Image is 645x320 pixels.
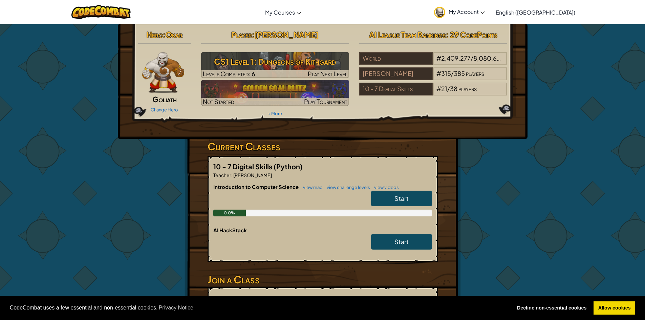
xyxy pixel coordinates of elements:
[441,54,471,62] span: 2,409,277
[359,74,507,82] a: [PERSON_NAME]#315/385players
[231,30,252,39] span: Player
[359,89,507,97] a: 10 - 7 Digital Skills#21/38players
[359,67,433,80] div: [PERSON_NAME]
[359,59,507,66] a: World#2,409,277/8,080,600players
[434,7,445,18] img: avatar
[458,85,477,92] span: players
[233,172,272,178] span: [PERSON_NAME]
[213,227,247,233] span: AI HackStack
[394,238,409,246] span: Start
[436,54,441,62] span: #
[446,30,497,39] span: : 29 CodePoints
[371,234,432,250] a: Start
[213,184,300,190] span: Introduction to Computer Science
[594,301,635,315] a: allow cookies
[466,69,484,77] span: players
[431,1,488,23] a: My Account
[10,303,507,313] span: CodeCombat uses a few essential and non-essential cookies.
[252,30,255,39] span: :
[166,30,182,39] span: Okar
[201,52,349,78] a: Play Next Level
[201,80,349,106] a: Not StartedPlay Tournament
[369,30,446,39] span: AI League Team Rankings
[152,94,177,104] span: Goliath
[471,54,473,62] span: /
[441,69,451,77] span: 315
[203,70,255,78] span: Levels Completed: 6
[142,52,185,93] img: goliath-pose.png
[436,85,441,92] span: #
[394,194,409,202] span: Start
[208,272,438,287] h3: Join a Class
[255,30,319,39] span: [PERSON_NAME]
[323,185,370,190] a: view challenge levels
[359,52,433,65] div: World
[201,80,349,106] img: Golden Goal
[203,98,234,105] span: Not Started
[512,301,591,315] a: deny cookies
[213,172,231,178] span: Teacher
[473,54,506,62] span: 8,080,600
[300,185,323,190] a: view map
[71,5,131,19] img: CodeCombat logo
[213,210,246,216] div: 0.0%
[201,52,349,78] img: CS1 Level 1: Dungeons of Kithgard
[262,3,304,21] a: My Courses
[147,30,163,39] span: Hero
[496,9,575,16] span: English ([GEOGRAPHIC_DATA])
[213,162,274,171] span: 10 - 7 Digital Skills
[436,69,441,77] span: #
[492,3,579,21] a: English ([GEOGRAPHIC_DATA])
[208,139,438,154] h3: Current Classes
[308,70,347,78] span: Play Next Level
[268,111,282,116] a: + More
[359,83,433,95] div: 10 - 7 Digital Skills
[304,98,347,105] span: Play Tournament
[451,69,454,77] span: /
[447,85,450,92] span: /
[454,69,465,77] span: 385
[449,8,485,15] span: My Account
[265,9,295,16] span: My Courses
[371,185,399,190] a: view videos
[441,85,447,92] span: 21
[231,172,233,178] span: :
[274,162,303,171] span: (Python)
[158,303,195,313] a: learn more about cookies
[151,107,178,112] a: Change Hero
[201,54,349,69] h3: CS1 Level 1: Dungeons of Kithgard
[450,85,457,92] span: 38
[163,30,166,39] span: :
